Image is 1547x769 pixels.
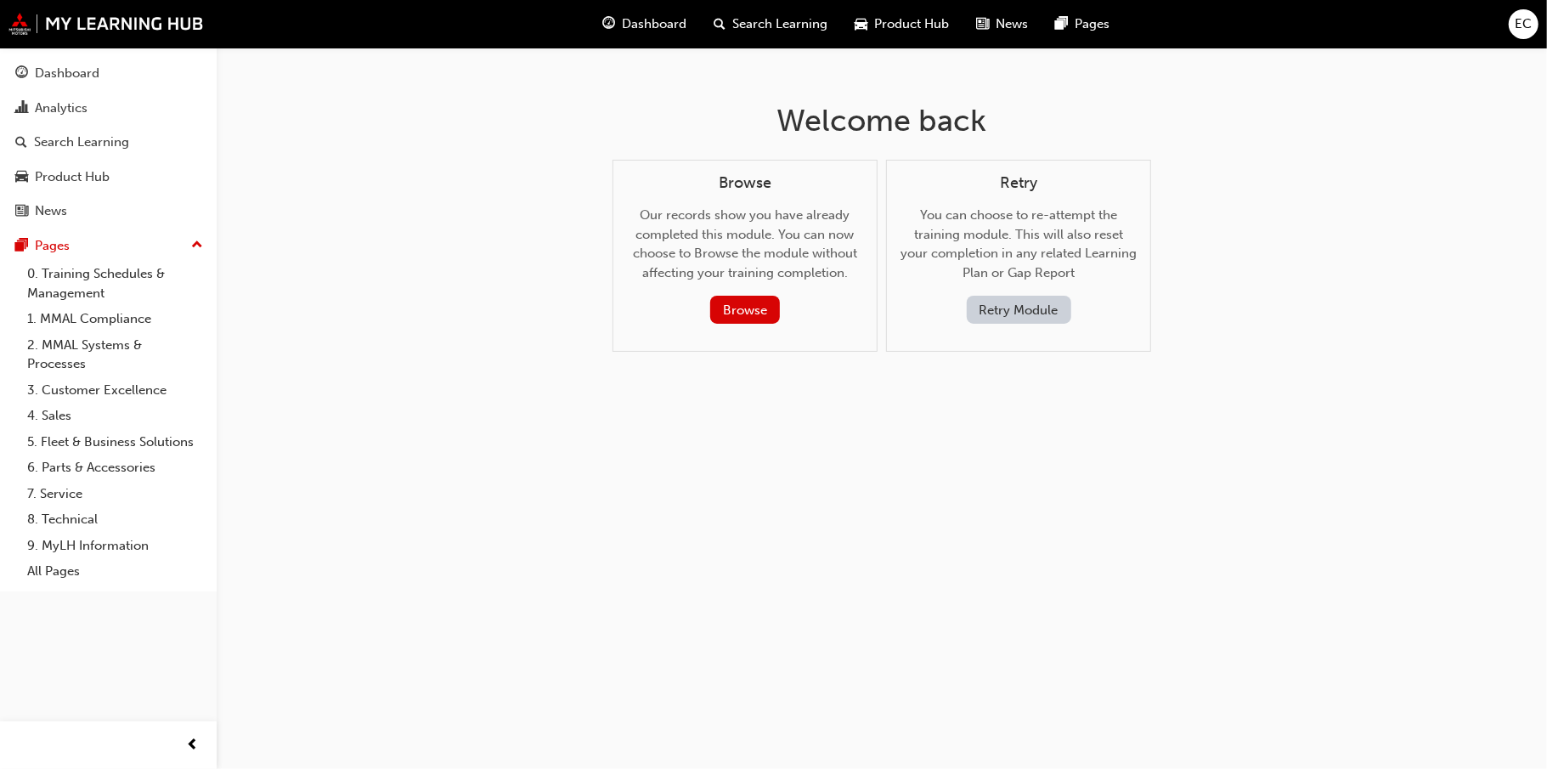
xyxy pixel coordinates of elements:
[701,7,842,42] a: search-iconSearch Learning
[7,195,210,227] a: News
[20,558,210,585] a: All Pages
[191,235,203,257] span: up-icon
[20,455,210,481] a: 6. Parts & Accessories
[710,296,780,324] button: Browse
[714,14,726,35] span: search-icon
[855,14,868,35] span: car-icon
[623,14,687,34] span: Dashboard
[977,14,990,35] span: news-icon
[15,66,28,82] span: guage-icon
[1509,9,1539,39] button: EC
[1042,7,1124,42] a: pages-iconPages
[7,161,210,193] a: Product Hub
[733,14,828,34] span: Search Learning
[35,99,88,118] div: Analytics
[1076,14,1110,34] span: Pages
[627,174,863,193] h4: Browse
[20,377,210,404] a: 3. Customer Excellence
[20,429,210,455] a: 5. Fleet & Business Solutions
[8,13,204,35] img: mmal
[603,14,616,35] span: guage-icon
[35,236,70,256] div: Pages
[7,127,210,158] a: Search Learning
[1516,14,1533,34] span: EC
[613,102,1151,139] h1: Welcome back
[901,174,1137,325] div: You can choose to re-attempt the training module. This will also reset your completion in any rel...
[7,58,210,89] a: Dashboard
[35,201,67,221] div: News
[15,101,28,116] span: chart-icon
[20,506,210,533] a: 8. Technical
[20,332,210,377] a: 2. MMAL Systems & Processes
[875,14,950,34] span: Product Hub
[7,230,210,262] button: Pages
[590,7,701,42] a: guage-iconDashboard
[7,93,210,124] a: Analytics
[967,296,1071,324] button: Retry Module
[997,14,1029,34] span: News
[20,403,210,429] a: 4. Sales
[20,261,210,306] a: 0. Training Schedules & Management
[1056,14,1069,35] span: pages-icon
[20,306,210,332] a: 1. MMAL Compliance
[15,135,27,150] span: search-icon
[627,174,863,325] div: Our records show you have already completed this module. You can now choose to Browse the module ...
[15,204,28,219] span: news-icon
[20,481,210,507] a: 7. Service
[842,7,963,42] a: car-iconProduct Hub
[901,174,1137,193] h4: Retry
[20,533,210,559] a: 9. MyLH Information
[15,170,28,185] span: car-icon
[35,64,99,83] div: Dashboard
[7,54,210,230] button: DashboardAnalyticsSearch LearningProduct HubNews
[15,239,28,254] span: pages-icon
[34,133,129,152] div: Search Learning
[35,167,110,187] div: Product Hub
[187,735,200,756] span: prev-icon
[963,7,1042,42] a: news-iconNews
